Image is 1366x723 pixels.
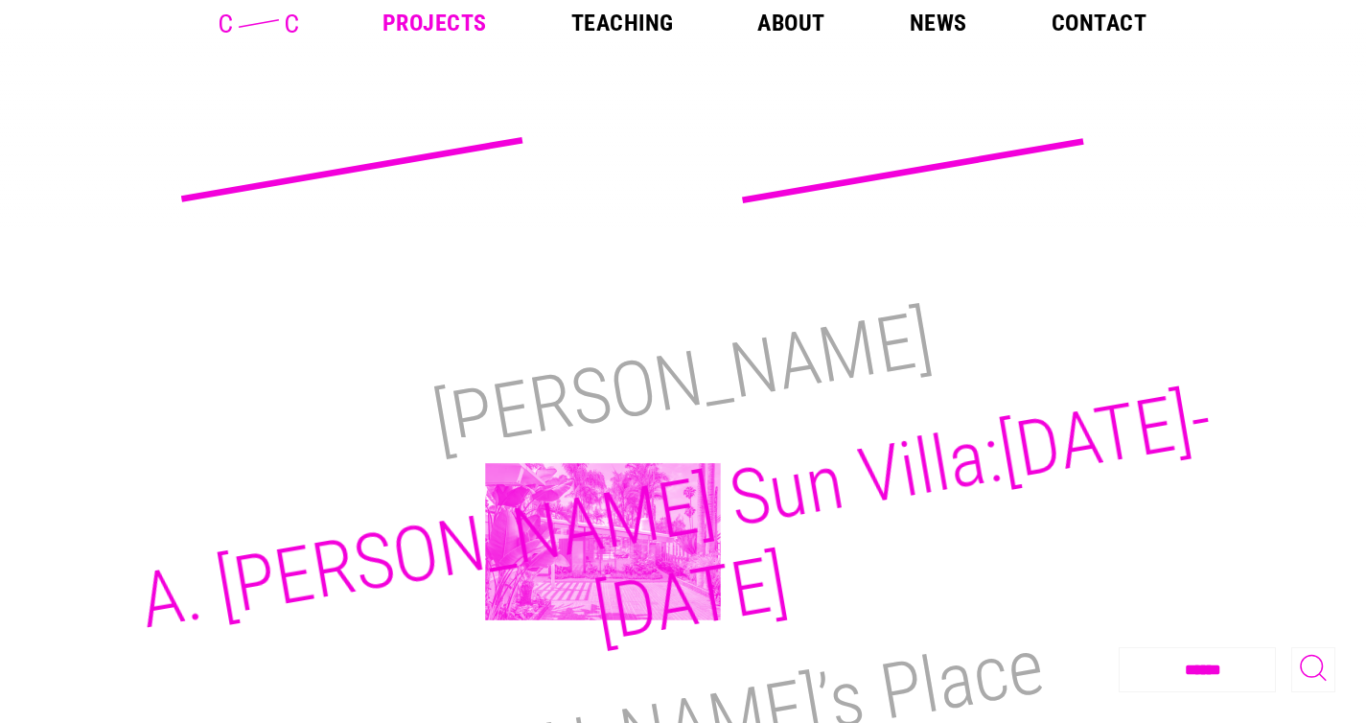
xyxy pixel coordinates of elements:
a: Contact [1052,12,1146,35]
a: About [757,12,824,35]
a: [PERSON_NAME] [428,293,938,468]
a: News [910,12,967,35]
a: A. [PERSON_NAME] Sun Villa:[DATE]-[DATE] [133,373,1217,660]
a: Teaching [571,12,674,35]
button: Toggle Search [1291,647,1335,692]
nav: Main Menu [382,12,1146,35]
a: Projects [382,12,487,35]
